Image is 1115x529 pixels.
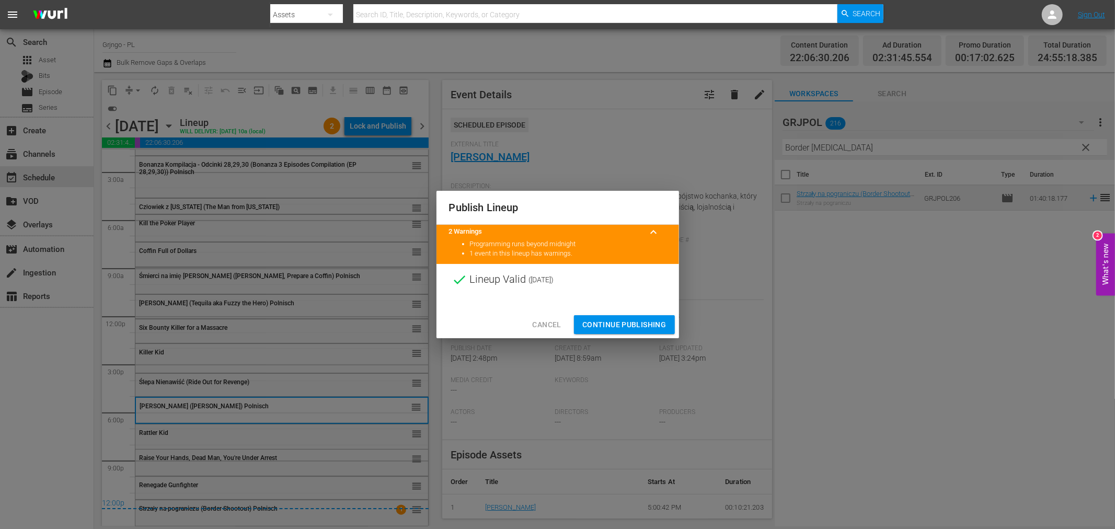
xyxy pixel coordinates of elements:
[648,226,660,238] span: keyboard_arrow_up
[574,315,675,335] button: Continue Publishing
[449,227,641,237] title: 2 Warnings
[449,199,666,216] h2: Publish Lineup
[532,318,561,331] span: Cancel
[25,3,75,27] img: ans4CAIJ8jUAAAAAAAAAAAAAAAAAAAAAAAAgQb4GAAAAAAAAAAAAAAAAAAAAAAAAJMjXAAAAAAAAAAAAAAAAAAAAAAAAgAT5G...
[582,318,666,331] span: Continue Publishing
[529,272,554,287] span: ( [DATE] )
[1096,234,1115,296] button: Open Feedback Widget
[436,264,679,295] div: Lineup Valid
[470,249,666,259] li: 1 event in this lineup has warnings.
[1094,232,1102,240] div: 2
[1078,10,1105,19] a: Sign Out
[6,8,19,21] span: menu
[524,315,569,335] button: Cancel
[853,4,881,23] span: Search
[470,239,666,249] li: Programming runs beyond midnight
[641,220,666,245] button: keyboard_arrow_up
